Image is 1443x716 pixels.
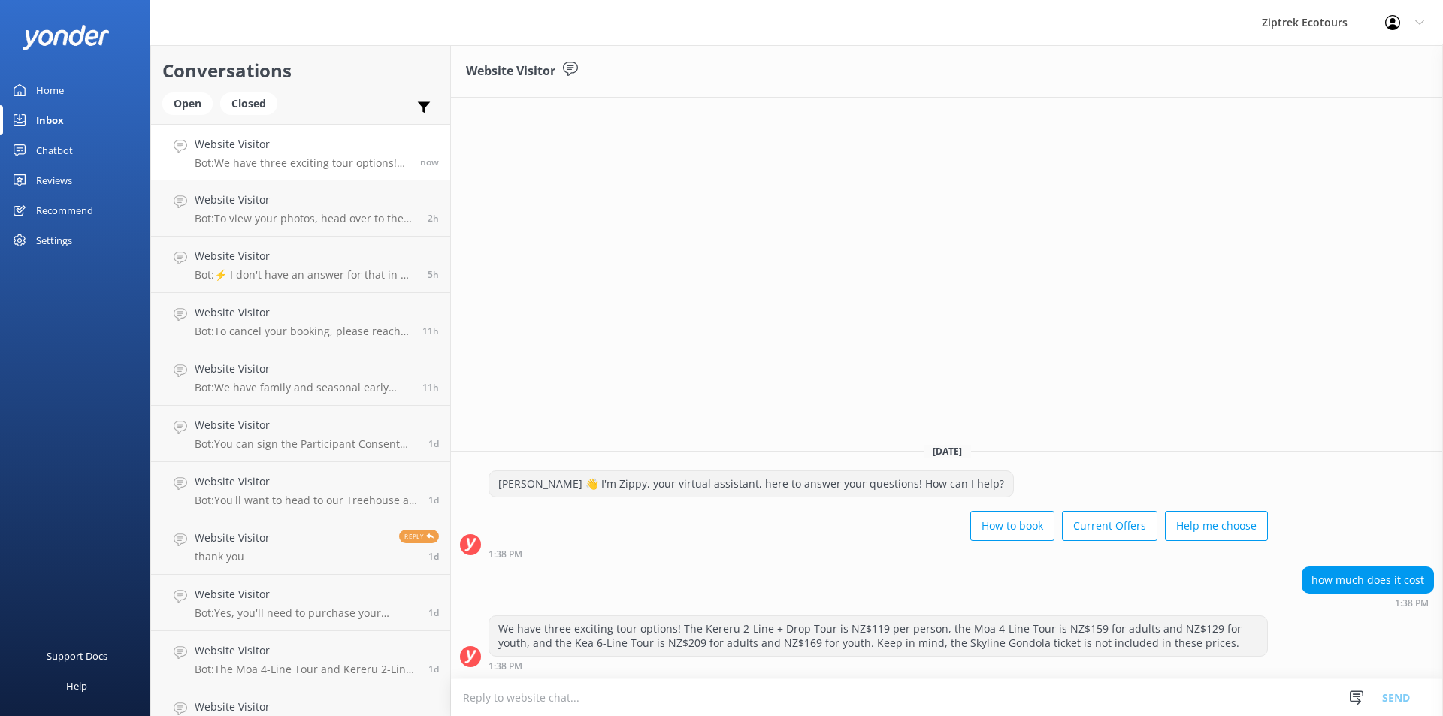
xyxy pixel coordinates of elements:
[36,165,72,195] div: Reviews
[466,62,555,81] h3: Website Visitor
[489,471,1013,497] div: [PERSON_NAME] 👋 I'm Zippy, your virtual assistant, here to answer your questions! How can I help?
[162,95,220,111] a: Open
[924,445,971,458] span: [DATE]
[489,660,1268,671] div: 01:38pm 20-Aug-2025 (UTC +12:00) Pacific/Auckland
[195,381,411,394] p: Bot: We have family and seasonal early bird discounts available! These offers change throughout t...
[195,437,417,451] p: Bot: You can sign the Participant Consent Form online by visiting this link: [URL][DOMAIN_NAME]. ...
[151,124,450,180] a: Website VisitorBot:We have three exciting tour options! The Kereru 2-Line + Drop Tour is NZ$119 p...
[151,462,450,518] a: Website VisitorBot:You'll want to head to our Treehouse at the top of [PERSON_NAME][GEOGRAPHIC_DA...
[195,494,417,507] p: Bot: You'll want to head to our Treehouse at the top of [PERSON_NAME][GEOGRAPHIC_DATA] for your t...
[47,641,107,671] div: Support Docs
[195,304,411,321] h4: Website Visitor
[195,699,417,715] h4: Website Visitor
[195,192,416,208] h4: Website Visitor
[151,293,450,349] a: Website VisitorBot:To cancel your booking, please reach out to our friendly Guest Services Team b...
[151,406,450,462] a: Website VisitorBot:You can sign the Participant Consent Form online by visiting this link: [URL][...
[428,212,439,225] span: 11:07am 20-Aug-2025 (UTC +12:00) Pacific/Auckland
[428,437,439,450] span: 11:45am 19-Aug-2025 (UTC +12:00) Pacific/Auckland
[195,136,409,153] h4: Website Visitor
[428,663,439,675] span: 10:15pm 18-Aug-2025 (UTC +12:00) Pacific/Auckland
[195,606,417,620] p: Bot: Yes, you'll need to purchase your Skyline Gondola pass separately. You can buy them directly...
[489,548,1268,559] div: 01:38pm 20-Aug-2025 (UTC +12:00) Pacific/Auckland
[195,212,416,225] p: Bot: To view your photos, head over to the My Photos Page on our website and select the exact dat...
[428,606,439,619] span: 08:50am 19-Aug-2025 (UTC +12:00) Pacific/Auckland
[36,135,73,165] div: Chatbot
[195,550,270,563] p: thank you
[195,530,270,546] h4: Website Visitor
[220,95,285,111] a: Closed
[23,25,109,50] img: yonder-white-logo.png
[151,180,450,237] a: Website VisitorBot:To view your photos, head over to the My Photos Page on our website and select...
[195,268,416,282] p: Bot: ⚡ I don't have an answer for that in my knowledge base. Please try and rephrase your questio...
[195,642,417,659] h4: Website Visitor
[428,550,439,563] span: 09:49am 19-Aug-2025 (UTC +12:00) Pacific/Auckland
[195,586,417,603] h4: Website Visitor
[195,473,417,490] h4: Website Visitor
[151,575,450,631] a: Website VisitorBot:Yes, you'll need to purchase your Skyline Gondola pass separately. You can buy...
[422,381,439,394] span: 01:47am 20-Aug-2025 (UTC +12:00) Pacific/Auckland
[428,494,439,506] span: 10:56am 19-Aug-2025 (UTC +12:00) Pacific/Auckland
[151,518,450,575] a: Website Visitorthank youReply1d
[151,349,450,406] a: Website VisitorBot:We have family and seasonal early bird discounts available! These offers chang...
[489,550,522,559] strong: 1:38 PM
[420,156,439,168] span: 01:38pm 20-Aug-2025 (UTC +12:00) Pacific/Auckland
[162,92,213,115] div: Open
[970,511,1054,541] button: How to book
[1302,597,1434,608] div: 01:38pm 20-Aug-2025 (UTC +12:00) Pacific/Auckland
[489,616,1267,656] div: We have three exciting tour options! The Kereru 2-Line + Drop Tour is NZ$119 per person, the Moa ...
[489,662,522,671] strong: 1:38 PM
[195,156,409,170] p: Bot: We have three exciting tour options! The Kereru 2-Line + Drop Tour is NZ$119 per person, the...
[195,417,417,434] h4: Website Visitor
[66,671,87,701] div: Help
[162,56,439,85] h2: Conversations
[195,325,411,338] p: Bot: To cancel your booking, please reach out to our friendly Guest Services Team by emailing [EM...
[1302,567,1433,593] div: how much does it cost
[151,237,450,293] a: Website VisitorBot:⚡ I don't have an answer for that in my knowledge base. Please try and rephras...
[195,248,416,264] h4: Website Visitor
[1165,511,1268,541] button: Help me choose
[1395,599,1429,608] strong: 1:38 PM
[36,75,64,105] div: Home
[428,268,439,281] span: 08:02am 20-Aug-2025 (UTC +12:00) Pacific/Auckland
[36,105,64,135] div: Inbox
[195,663,417,676] p: Bot: The Moa 4-Line Tour and Kereru 2-Line + Drop tour finish back at [GEOGRAPHIC_DATA] after a s...
[151,631,450,687] a: Website VisitorBot:The Moa 4-Line Tour and Kereru 2-Line + Drop tour finish back at [GEOGRAPHIC_D...
[36,195,93,225] div: Recommend
[1062,511,1157,541] button: Current Offers
[399,530,439,543] span: Reply
[422,325,439,337] span: 02:15am 20-Aug-2025 (UTC +12:00) Pacific/Auckland
[195,361,411,377] h4: Website Visitor
[220,92,277,115] div: Closed
[36,225,72,255] div: Settings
